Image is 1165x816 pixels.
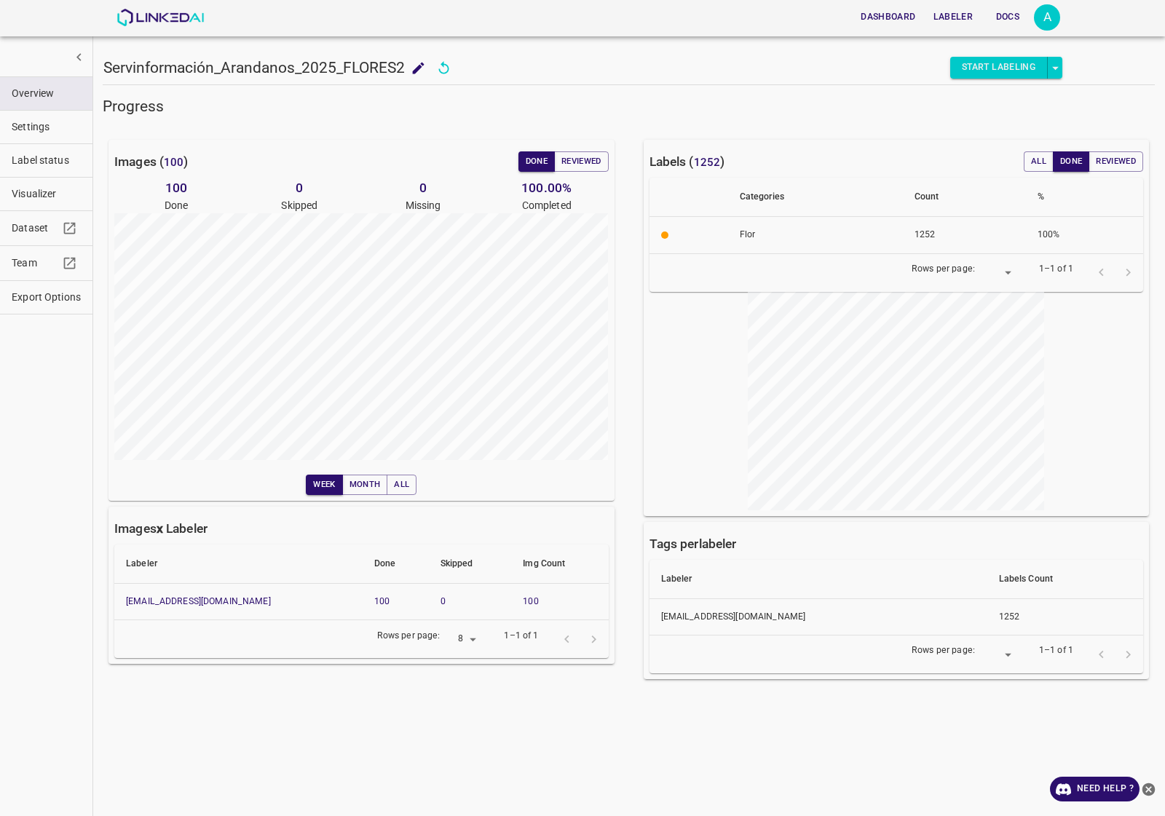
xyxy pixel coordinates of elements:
p: Rows per page: [377,630,441,643]
p: 1–1 of 1 [504,630,538,643]
h6: Tags per labeler [649,534,737,554]
div: ​ [981,263,1016,282]
div: 8 [446,630,481,649]
th: 1252 [903,217,1026,254]
a: Dashboard [852,2,924,32]
th: Labeler [114,544,363,584]
th: Skipped [429,544,512,584]
button: Start Labeling [950,57,1048,79]
button: add to shopping cart [405,55,432,82]
span: Visualizer [12,186,81,202]
button: Done [1053,151,1089,172]
th: Labeler [649,560,987,599]
span: 100 [164,156,183,169]
a: 100 [374,596,390,606]
p: 1–1 of 1 [1039,644,1073,657]
p: Skipped [238,198,362,213]
p: Rows per page: [912,644,975,657]
th: Labels Count [987,560,1143,599]
button: close-help [1140,777,1158,801]
button: Week [306,475,342,495]
div: split button [950,57,1062,79]
span: Team [12,256,58,271]
p: Rows per page: [912,263,975,276]
h6: Images ( ) [114,151,189,172]
img: LinkedAI [116,9,205,26]
button: Docs [984,5,1031,29]
th: [EMAIL_ADDRESS][DOMAIN_NAME] [649,598,987,635]
th: 100% [1026,217,1143,254]
th: Img Count [511,544,608,584]
h6: 100 [114,178,238,198]
button: Reviewed [1089,151,1143,172]
div: ​ [981,645,1016,665]
a: 100 [523,596,538,606]
a: Need Help ? [1050,777,1140,801]
p: Done [114,198,238,213]
h6: 0 [238,178,362,198]
a: 0 [441,596,446,606]
p: 1–1 of 1 [1039,263,1073,276]
span: 1252 [694,156,721,169]
th: 1252 [987,598,1143,635]
button: Dashboard [855,5,921,29]
a: Docs [982,2,1034,32]
button: Labeler [928,5,979,29]
p: Completed [485,198,609,213]
span: Label status [12,153,81,168]
button: Month [342,475,388,495]
h6: Images Labeler [114,518,208,539]
th: Categories [728,178,903,217]
h6: Labels ( ) [649,151,725,172]
button: select role [1048,57,1062,79]
th: Count [903,178,1026,217]
th: Done [363,544,429,584]
div: A [1034,4,1060,31]
span: Settings [12,119,81,135]
h6: 100.00 % [485,178,609,198]
span: Dataset [12,221,58,236]
b: x [157,521,163,536]
button: Open settings [1034,4,1060,31]
th: Flor [728,217,903,254]
p: Missing [361,198,485,213]
h6: 0 [361,178,485,198]
h5: Progress [103,96,1155,116]
span: Overview [12,86,81,101]
button: Reviewed [554,151,609,172]
a: Labeler [925,2,982,32]
button: All [1024,151,1054,172]
button: All [387,475,416,495]
button: show more [66,44,92,71]
h5: Servinformación_Arandanos_2025_FLORES2 [103,58,405,78]
span: Export Options [12,290,81,305]
th: % [1026,178,1143,217]
a: [EMAIL_ADDRESS][DOMAIN_NAME] [126,596,271,606]
button: Done [518,151,555,172]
